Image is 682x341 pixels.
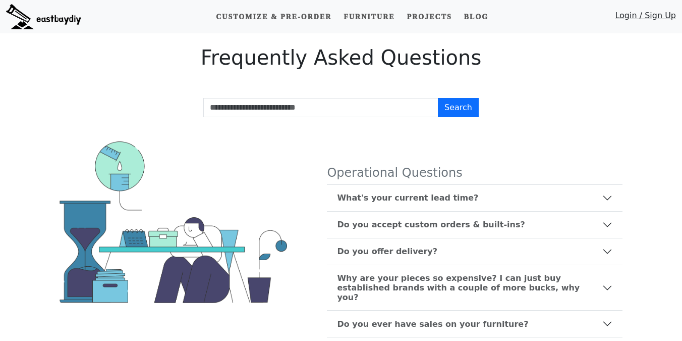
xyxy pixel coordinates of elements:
img: eastbaydiy [6,4,81,29]
button: What's your current lead time? [327,185,622,211]
a: Projects [403,8,456,26]
button: Do you ever have sales on your furniture? [327,311,622,337]
h4: Operational Questions [327,166,622,180]
b: What's your current lead time? [337,193,478,203]
button: Search [438,98,479,117]
b: Do you ever have sales on your furniture? [337,319,528,329]
b: Do you accept custom orders & built-ins? [337,220,525,229]
a: Blog [460,8,492,26]
a: Furniture [339,8,399,26]
b: Do you offer delivery? [337,247,437,256]
img: How can we help you? [60,141,287,303]
button: Do you offer delivery? [327,238,622,265]
button: Why are your pieces so expensive? I can just buy established brands with a couple of more bucks, ... [327,265,622,311]
input: Search FAQs [203,98,438,117]
a: Login / Sign Up [615,10,676,26]
a: Customize & Pre-order [212,8,335,26]
h2: Frequently Asked Questions [53,45,629,70]
b: Why are your pieces so expensive? I can just buy established brands with a couple of more bucks, ... [337,273,602,303]
button: Do you accept custom orders & built-ins? [327,212,622,238]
